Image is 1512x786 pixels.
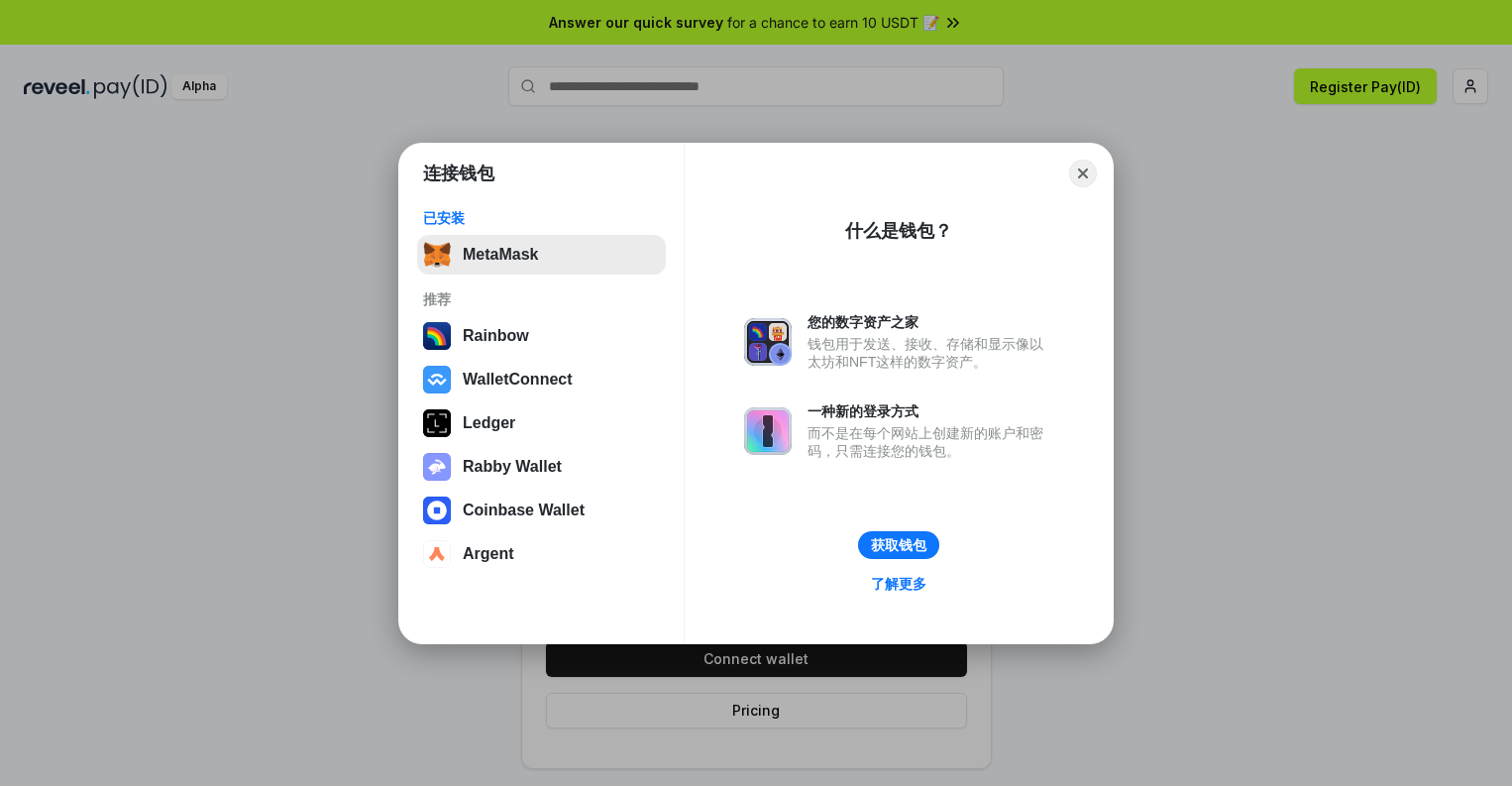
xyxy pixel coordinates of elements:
img: svg+xml,%3Csvg%20fill%3D%22none%22%20height%3D%2233%22%20viewBox%3D%220%200%2035%2033%22%20width%... [423,241,451,269]
div: 推荐 [423,290,660,308]
button: Rainbow [417,316,666,356]
div: Rainbow [463,327,529,345]
div: 您的数字资产之家 [808,313,1053,331]
button: Ledger [417,403,666,443]
img: svg+xml,%3Csvg%20width%3D%22120%22%20height%3D%22120%22%20viewBox%3D%220%200%20120%20120%22%20fil... [423,322,451,350]
div: 已安装 [423,209,660,227]
div: WalletConnect [463,371,573,389]
img: svg+xml,%3Csvg%20width%3D%2228%22%20height%3D%2228%22%20viewBox%3D%220%200%2028%2028%22%20fill%3D... [423,540,451,568]
h1: 连接钱包 [423,162,494,185]
button: Close [1069,160,1097,187]
div: 钱包用于发送、接收、存储和显示像以太坊和NFT这样的数字资产。 [808,335,1053,371]
img: svg+xml,%3Csvg%20xmlns%3D%22http%3A%2F%2Fwww.w3.org%2F2000%2Fsvg%22%20width%3D%2228%22%20height%3... [423,409,451,437]
a: 了解更多 [859,571,938,597]
img: svg+xml,%3Csvg%20width%3D%2228%22%20height%3D%2228%22%20viewBox%3D%220%200%2028%2028%22%20fill%3D... [423,366,451,393]
button: MetaMask [417,235,666,275]
div: 获取钱包 [871,536,926,554]
img: svg+xml,%3Csvg%20xmlns%3D%22http%3A%2F%2Fwww.w3.org%2F2000%2Fsvg%22%20fill%3D%22none%22%20viewBox... [423,453,451,481]
div: 了解更多 [871,575,926,593]
div: 而不是在每个网站上创建新的账户和密码，只需连接您的钱包。 [808,424,1053,460]
button: WalletConnect [417,360,666,399]
img: svg+xml,%3Csvg%20width%3D%2228%22%20height%3D%2228%22%20viewBox%3D%220%200%2028%2028%22%20fill%3D... [423,497,451,524]
div: Argent [463,545,514,563]
button: 获取钱包 [858,531,939,559]
button: Rabby Wallet [417,447,666,487]
div: 什么是钱包？ [845,219,952,243]
button: Argent [417,534,666,574]
div: Coinbase Wallet [463,502,585,519]
div: 一种新的登录方式 [808,402,1053,420]
div: Rabby Wallet [463,458,562,476]
img: svg+xml,%3Csvg%20xmlns%3D%22http%3A%2F%2Fwww.w3.org%2F2000%2Fsvg%22%20fill%3D%22none%22%20viewBox... [744,318,792,366]
div: MetaMask [463,246,538,264]
button: Coinbase Wallet [417,491,666,530]
img: svg+xml,%3Csvg%20xmlns%3D%22http%3A%2F%2Fwww.w3.org%2F2000%2Fsvg%22%20fill%3D%22none%22%20viewBox... [744,407,792,455]
div: Ledger [463,414,515,432]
